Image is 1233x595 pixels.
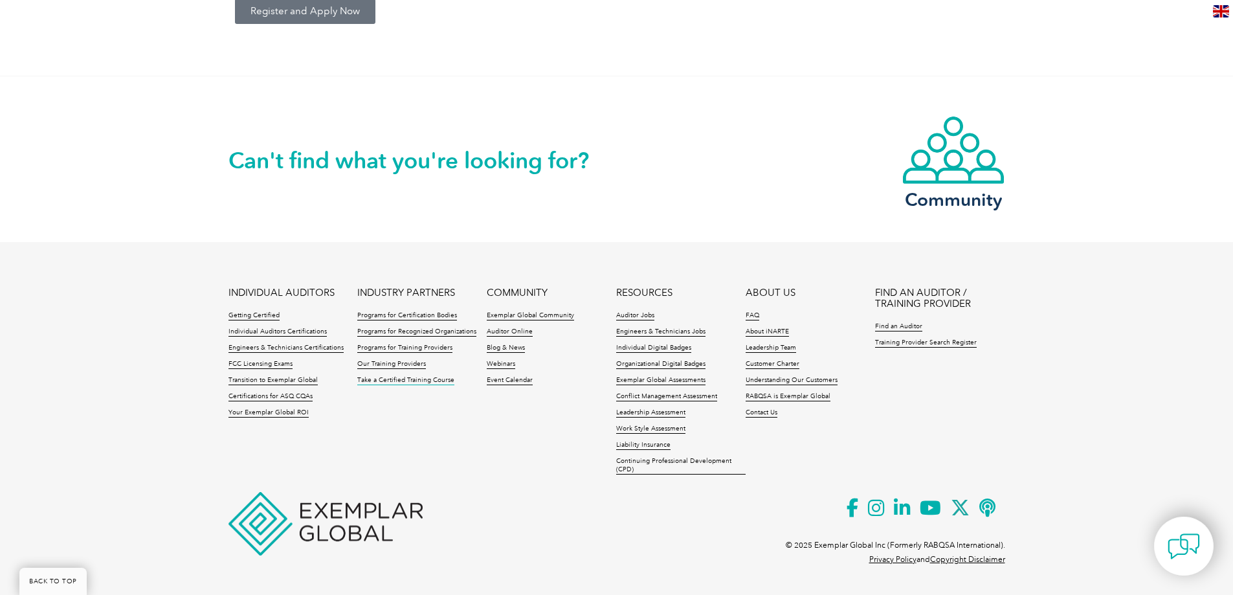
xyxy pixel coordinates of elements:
a: About iNARTE [746,328,789,337]
a: Engineers & Technicians Jobs [616,328,705,337]
a: Take a Certified Training Course [357,376,454,385]
h2: Can't find what you're looking for? [228,150,617,171]
a: Blog & News [487,344,525,353]
a: Certifications for ASQ CQAs [228,392,313,401]
p: © 2025 Exemplar Global Inc (Formerly RABQSA International). [786,538,1005,552]
a: Getting Certified [228,311,280,320]
a: FAQ [746,311,759,320]
a: Customer Charter [746,360,799,369]
a: Auditor Jobs [616,311,654,320]
a: INDUSTRY PARTNERS [357,287,455,298]
a: Your Exemplar Global ROI [228,409,309,418]
a: BACK TO TOP [19,568,87,595]
a: Understanding Our Customers [746,376,838,385]
a: Organizational Digital Badges [616,360,705,369]
a: Leadership Team [746,344,796,353]
a: Individual Auditors Certifications [228,328,327,337]
a: Leadership Assessment [616,409,685,418]
a: Engineers & Technicians Certifications [228,344,344,353]
a: ABOUT US [746,287,795,298]
a: INDIVIDUAL AUDITORS [228,287,335,298]
a: Work Style Assessment [616,425,685,434]
a: Programs for Certification Bodies [357,311,457,320]
a: Our Training Providers [357,360,426,369]
a: Exemplar Global Assessments [616,376,705,385]
a: FCC Licensing Exams [228,360,293,369]
img: en [1213,5,1229,17]
a: Conflict Management Assessment [616,392,717,401]
a: Copyright Disclaimer [930,555,1005,564]
a: Individual Digital Badges [616,344,691,353]
a: Programs for Recognized Organizations [357,328,476,337]
a: FIND AN AUDITOR / TRAINING PROVIDER [875,287,1005,309]
a: Liability Insurance [616,441,671,450]
p: and [869,552,1005,567]
a: Auditor Online [487,328,533,337]
a: Webinars [487,360,515,369]
a: COMMUNITY [487,287,548,298]
a: Programs for Training Providers [357,344,452,353]
a: Exemplar Global Community [487,311,574,320]
a: Event Calendar [487,376,533,385]
a: Find an Auditor [875,322,922,331]
img: contact-chat.png [1168,530,1200,563]
a: Training Provider Search Register [875,339,977,348]
a: Privacy Policy [869,555,916,564]
span: Register and Apply Now [250,6,360,16]
a: Community [902,115,1005,208]
a: Continuing Professional Development (CPD) [616,457,746,475]
img: icon-community.webp [902,115,1005,185]
a: Contact Us [746,409,777,418]
img: Exemplar Global [228,492,423,556]
a: RABQSA is Exemplar Global [746,392,830,401]
h3: Community [902,192,1005,208]
a: Transition to Exemplar Global [228,376,318,385]
a: RESOURCES [616,287,672,298]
